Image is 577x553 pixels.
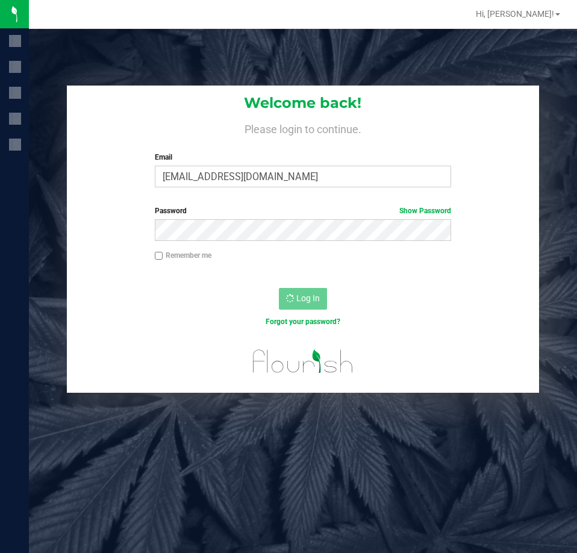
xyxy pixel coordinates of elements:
[296,293,320,303] span: Log In
[67,120,538,135] h4: Please login to continue.
[155,250,211,261] label: Remember me
[155,252,163,260] input: Remember me
[67,95,538,111] h1: Welcome back!
[476,9,554,19] span: Hi, [PERSON_NAME]!
[399,207,451,215] a: Show Password
[155,152,451,163] label: Email
[279,288,327,310] button: Log In
[155,207,187,215] span: Password
[244,340,362,383] img: flourish_logo.svg
[266,317,340,326] a: Forgot your password?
